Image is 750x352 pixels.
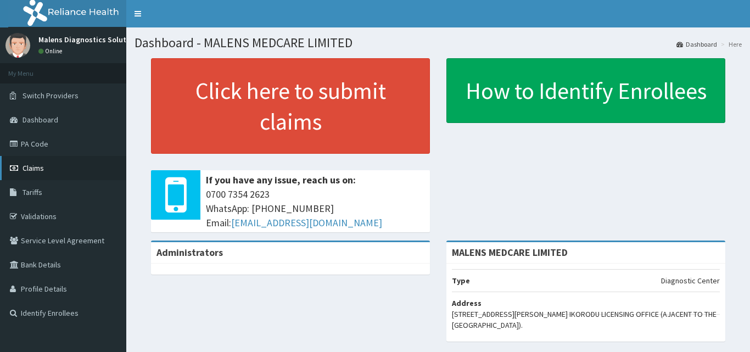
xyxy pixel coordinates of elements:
p: Diagnostic Center [661,275,720,286]
b: If you have any issue, reach us on: [206,174,356,186]
li: Here [718,40,742,49]
a: Online [38,47,65,55]
span: Claims [23,163,44,173]
p: [STREET_ADDRESS][PERSON_NAME] IKORODU LICENSING OFFICE (AJACENT TO THE [GEOGRAPHIC_DATA]). [452,309,720,331]
a: [EMAIL_ADDRESS][DOMAIN_NAME] [231,216,382,229]
img: User Image [5,33,30,58]
a: Dashboard [676,40,717,49]
strong: MALENS MEDCARE LIMITED [452,246,568,259]
b: Administrators [156,246,223,259]
b: Address [452,298,482,308]
p: Malens Diagnostics Solutions [38,36,141,43]
span: Tariffs [23,187,42,197]
a: Click here to submit claims [151,58,430,154]
span: Switch Providers [23,91,79,100]
b: Type [452,276,470,286]
h1: Dashboard - MALENS MEDCARE LIMITED [135,36,742,50]
span: Dashboard [23,115,58,125]
span: 0700 7354 2623 WhatsApp: [PHONE_NUMBER] Email: [206,187,424,230]
a: How to Identify Enrollees [446,58,725,123]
